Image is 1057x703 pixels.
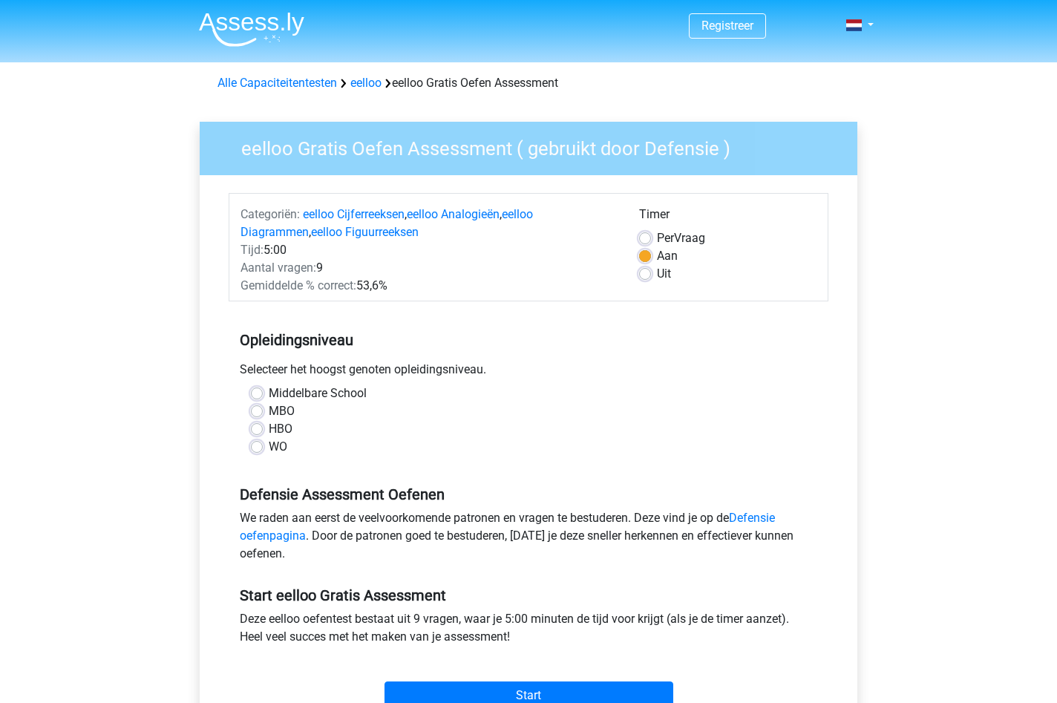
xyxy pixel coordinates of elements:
[229,259,628,277] div: 9
[229,361,828,385] div: Selecteer het hoogst genoten opleidingsniveau.
[701,19,753,33] a: Registreer
[240,278,356,292] span: Gemiddelde % correct:
[657,265,671,283] label: Uit
[269,420,292,438] label: HBO
[269,385,367,402] label: Middelbare School
[657,229,705,247] label: Vraag
[229,509,828,569] div: We raden aan eerst de veelvoorkomende patronen en vragen te bestuderen. Deze vind je op de . Door...
[657,231,674,245] span: Per
[217,76,337,90] a: Alle Capaciteitentesten
[229,277,628,295] div: 53,6%
[223,131,846,160] h3: eelloo Gratis Oefen Assessment ( gebruikt door Defensie )
[229,610,828,652] div: Deze eelloo oefentest bestaat uit 9 vragen, waar je 5:00 minuten de tijd voor krijgt (als je de t...
[240,325,817,355] h5: Opleidingsniveau
[269,438,287,456] label: WO
[212,74,845,92] div: eelloo Gratis Oefen Assessment
[657,247,678,265] label: Aan
[240,261,316,275] span: Aantal vragen:
[311,225,419,239] a: eelloo Figuurreeksen
[240,485,817,503] h5: Defensie Assessment Oefenen
[303,207,405,221] a: eelloo Cijferreeksen
[350,76,382,90] a: eelloo
[229,206,628,241] div: , , ,
[199,12,304,47] img: Assessly
[269,402,295,420] label: MBO
[229,241,628,259] div: 5:00
[639,206,817,229] div: Timer
[240,207,300,221] span: Categoriën:
[240,586,817,604] h5: Start eelloo Gratis Assessment
[407,207,500,221] a: eelloo Analogieën
[240,243,264,257] span: Tijd:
